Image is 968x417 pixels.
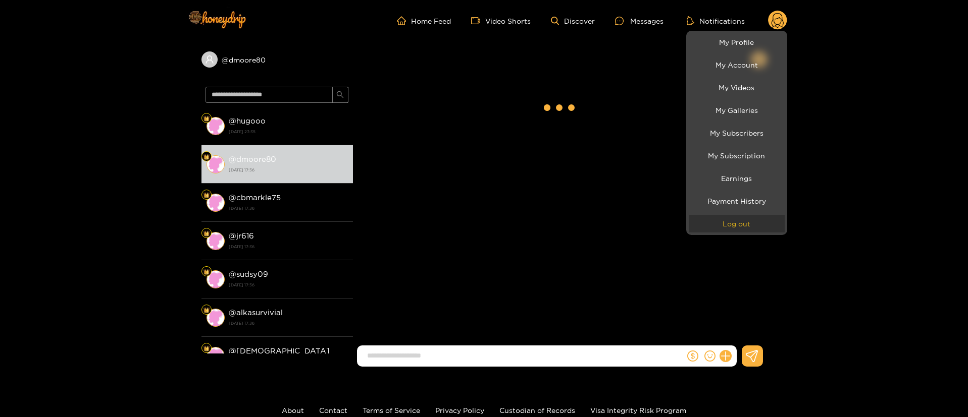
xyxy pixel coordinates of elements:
[689,124,785,142] a: My Subscribers
[689,169,785,187] a: Earnings
[689,56,785,74] a: My Account
[689,79,785,96] a: My Videos
[689,215,785,232] button: Log out
[689,192,785,210] a: Payment History
[689,147,785,164] a: My Subscription
[689,33,785,51] a: My Profile
[689,101,785,119] a: My Galleries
